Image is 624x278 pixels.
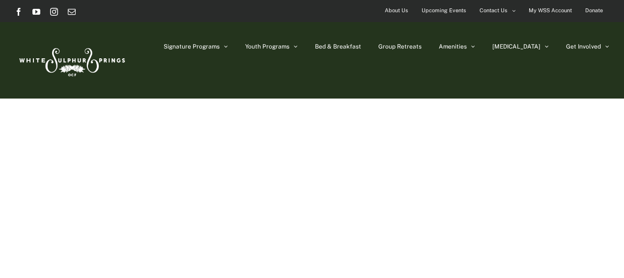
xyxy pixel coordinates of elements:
a: Email [68,8,76,16]
img: White Sulphur Springs Logo [15,37,128,83]
span: Amenities [439,44,467,50]
a: YouTube [32,8,40,16]
span: Youth Programs [245,44,289,50]
a: Group Retreats [378,22,422,71]
a: [MEDICAL_DATA] [492,22,549,71]
span: [MEDICAL_DATA] [492,44,540,50]
a: Youth Programs [245,22,298,71]
span: Donate [585,3,603,18]
a: Get Involved [566,22,609,71]
span: Bed & Breakfast [315,44,361,50]
span: Upcoming Events [422,3,466,18]
a: Instagram [50,8,58,16]
span: Group Retreats [378,44,422,50]
a: Facebook [15,8,23,16]
span: Contact Us [480,3,508,18]
span: Get Involved [566,44,601,50]
nav: Main Menu [164,22,609,71]
span: Signature Programs [164,44,220,50]
a: Signature Programs [164,22,228,71]
a: Bed & Breakfast [315,22,361,71]
a: Amenities [439,22,475,71]
span: About Us [385,3,408,18]
span: My WSS Account [529,3,572,18]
